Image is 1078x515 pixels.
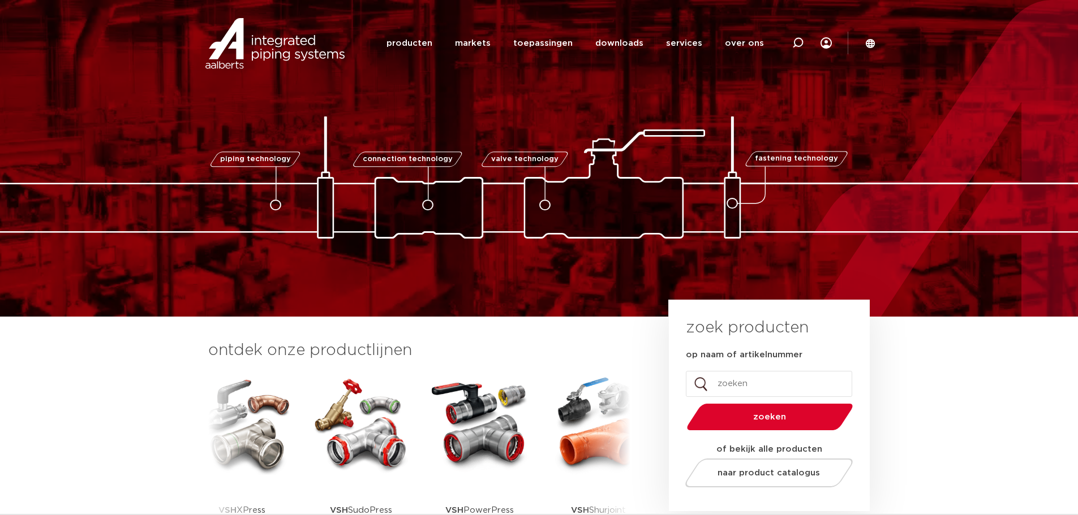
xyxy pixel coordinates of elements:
a: services [666,21,702,65]
span: fastening technology [755,155,838,163]
span: naar product catalogus [718,469,820,477]
strong: VSH [445,506,463,514]
label: op naam of artikelnummer [686,349,802,361]
h3: zoek producten [686,317,809,339]
a: downloads [595,21,643,65]
nav: Menu [386,21,764,65]
input: zoeken [686,371,852,397]
span: piping technology [220,155,291,163]
span: zoeken [716,413,824,421]
strong: of bekijk alle producten [716,445,822,453]
a: over ons [725,21,764,65]
a: producten [386,21,432,65]
span: valve technology [491,155,559,163]
span: connection technology [362,155,452,163]
a: toepassingen [513,21,573,65]
strong: VSH [218,506,237,514]
button: zoeken [682,403,857,431]
a: markets [455,21,491,65]
strong: VSH [330,506,348,514]
strong: VSH [571,506,589,514]
h3: ontdek onze productlijnen [208,339,630,362]
a: naar product catalogus [682,458,856,487]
